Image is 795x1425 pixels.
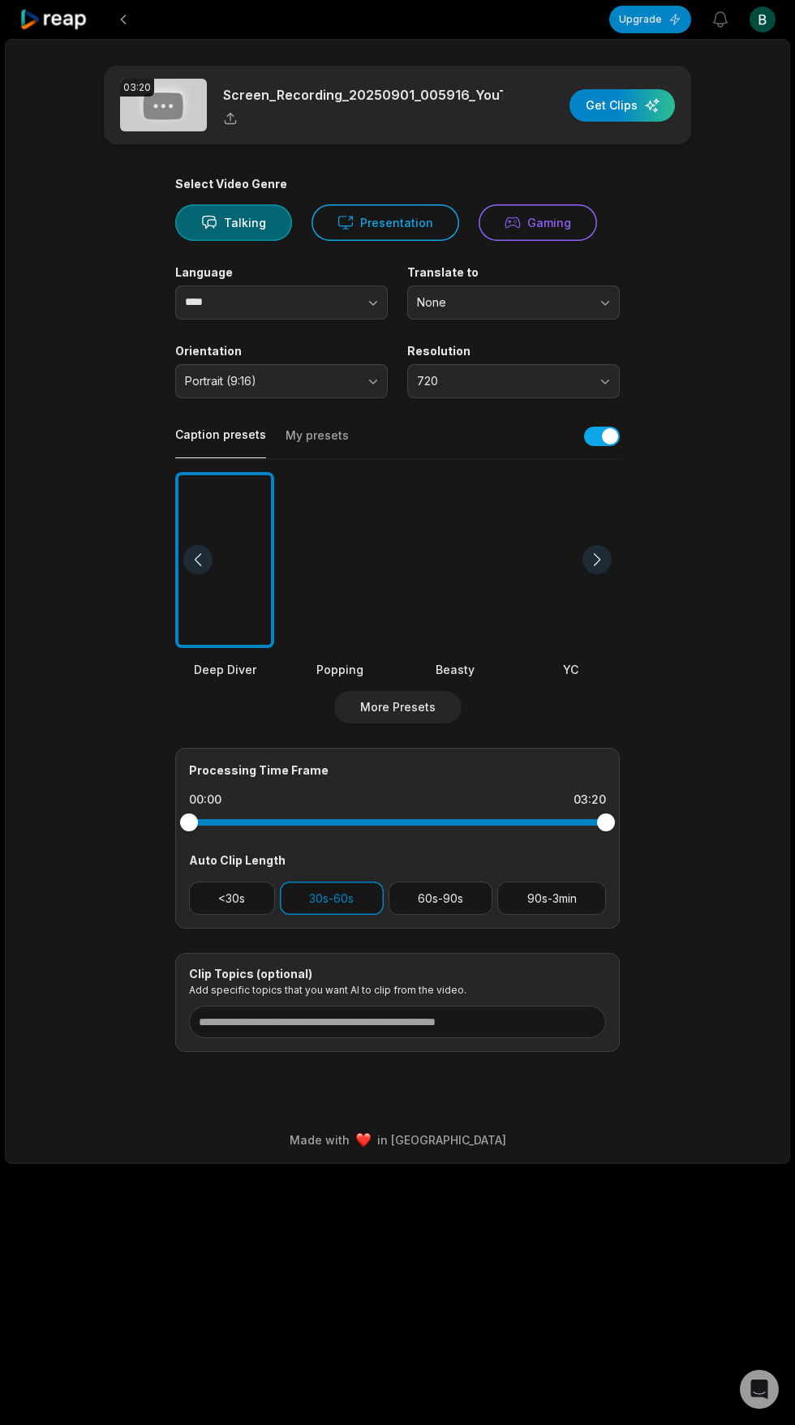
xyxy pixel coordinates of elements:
[175,660,274,677] div: Deep Diver
[406,660,505,677] div: Beasty
[609,6,691,33] button: Upgrade
[389,882,493,915] button: 60s-90s
[185,374,355,388] span: Portrait (9:16)
[479,204,597,241] button: Gaming
[175,364,388,398] button: Portrait (9:16)
[175,204,292,241] button: Talking
[286,427,349,458] button: My presets
[334,691,462,723] button: More Presets
[189,852,606,869] div: Auto Clip Length
[189,792,221,808] div: 00:00
[175,265,388,280] label: Language
[280,882,384,915] button: 30s-60s
[417,374,587,388] span: 720
[417,295,587,310] span: None
[407,364,620,398] button: 720
[189,762,606,779] div: Processing Time Frame
[223,85,503,105] p: Screen_Recording_20250901_005916_YouTube.mp4
[189,882,275,915] button: <30s
[356,1133,371,1148] img: heart emoji
[189,984,606,996] p: Add specific topics that you want AI to clip from the video.
[497,882,606,915] button: 90s-3min
[407,344,620,358] label: Resolution
[569,89,675,122] button: Get Clips
[407,285,620,320] button: None
[20,1131,775,1148] div: Made with in [GEOGRAPHIC_DATA]
[312,204,459,241] button: Presentation
[175,427,266,458] button: Caption presets
[740,1370,779,1409] div: Open Intercom Messenger
[521,660,620,677] div: YC
[574,792,606,808] div: 03:20
[120,79,154,97] div: 03:20
[175,344,388,358] label: Orientation
[290,660,389,677] div: Popping
[407,265,620,280] label: Translate to
[175,177,620,191] div: Select Video Genre
[189,967,606,981] div: Clip Topics (optional)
